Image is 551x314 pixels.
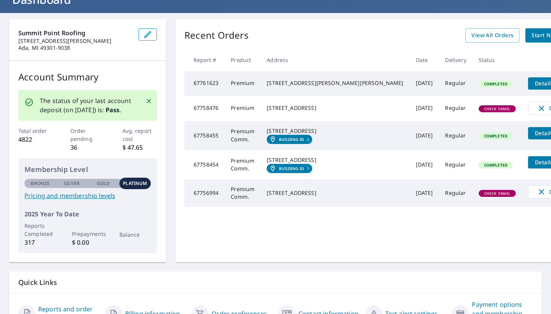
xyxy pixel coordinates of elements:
div: [STREET_ADDRESS][PERSON_NAME][PERSON_NAME] [267,79,403,87]
td: Regular [439,71,472,96]
p: Balance [119,231,151,239]
th: Product [225,49,261,71]
p: $ 47.65 [122,143,157,152]
span: Check Email [479,106,515,111]
td: 67758476 [184,96,225,121]
p: Total order [18,127,53,135]
a: Pricing and membership levels [24,191,151,200]
td: [DATE] [410,96,439,121]
em: Building ID [279,166,304,171]
th: Delivery [439,49,472,71]
div: [STREET_ADDRESS] [267,189,403,197]
td: Premium Comm. [225,150,261,179]
p: Bronze [31,180,50,187]
p: Avg. report cost [122,127,157,143]
th: Address [261,49,409,71]
a: Building ID2 [267,135,312,144]
span: Completed [479,81,512,87]
div: [STREET_ADDRESS] [267,104,403,112]
p: Silver [64,180,80,187]
p: Platinum [123,180,147,187]
td: 67758455 [184,121,225,150]
span: View All Orders [471,31,514,40]
td: Regular [439,150,472,179]
p: Summit Point Roofing [18,28,132,38]
span: Completed [479,133,512,139]
td: Premium Comm. [225,179,261,207]
p: 2025 Year To Date [24,209,151,219]
p: The status of your last account deposit (on [DATE]) is: . [40,96,136,114]
div: [STREET_ADDRESS] [267,156,403,164]
td: Premium [225,71,261,96]
td: Premium Comm. [225,121,261,150]
a: Building ID1 [267,164,312,173]
p: Ada, MI 49301-9038 [18,44,132,51]
th: Status [473,49,522,71]
p: 36 [70,143,105,152]
td: 67758454 [184,150,225,179]
th: Report # [184,49,225,71]
p: Prepayments [72,230,104,238]
span: Completed [479,162,512,168]
p: 4822 [18,135,53,144]
em: Building ID [279,137,304,142]
td: [DATE] [410,179,439,207]
p: Recent Orders [184,28,249,43]
p: $ 0.00 [72,238,104,247]
button: Close [144,96,154,106]
p: 317 [24,238,56,247]
p: Membership Level [24,164,151,175]
p: Quick Links [18,278,533,287]
td: [DATE] [410,71,439,96]
td: 67761623 [184,71,225,96]
p: [STREET_ADDRESS][PERSON_NAME] [18,38,132,44]
div: [STREET_ADDRESS] [267,127,403,135]
p: Reports Completed [24,222,56,238]
td: Premium [225,96,261,121]
b: Pass [106,106,120,114]
p: Account Summary [18,70,157,84]
td: 67756994 [184,179,225,207]
td: Regular [439,121,472,150]
p: Order pending [70,127,105,143]
td: [DATE] [410,150,439,179]
td: [DATE] [410,121,439,150]
span: Check Email [479,191,515,196]
td: Regular [439,179,472,207]
a: View All Orders [465,28,520,43]
p: Gold [97,180,110,187]
td: Regular [439,96,472,121]
th: Date [410,49,439,71]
